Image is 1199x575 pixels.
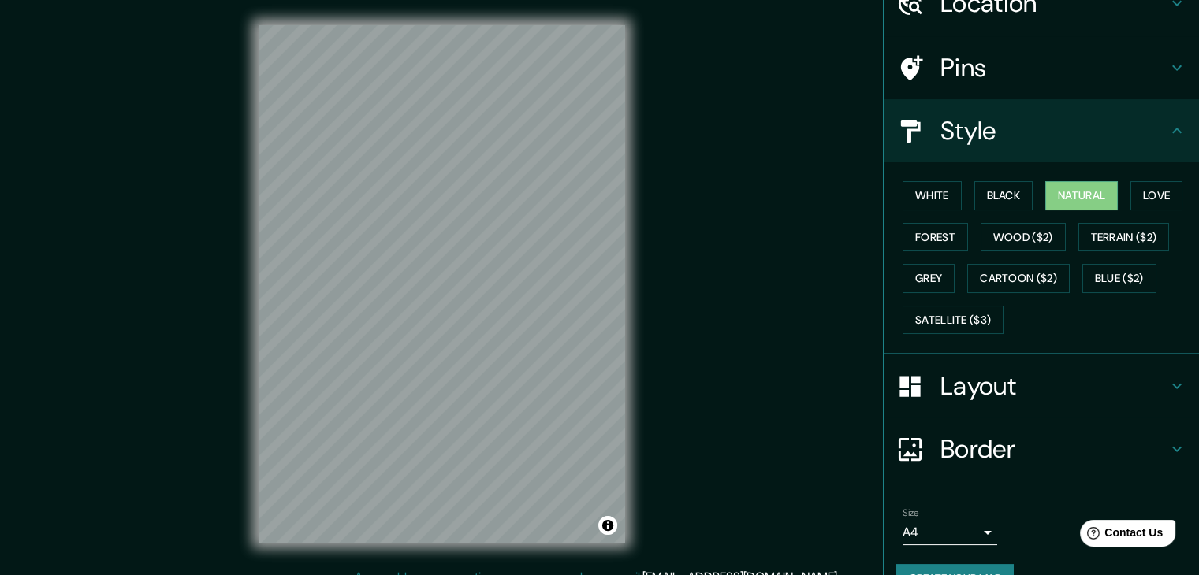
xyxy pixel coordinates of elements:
[940,52,1167,83] h4: Pins
[884,36,1199,99] div: Pins
[1082,264,1156,293] button: Blue ($2)
[940,370,1167,402] h4: Layout
[1130,181,1182,210] button: Love
[1045,181,1118,210] button: Natural
[1059,514,1182,558] iframe: Help widget launcher
[884,417,1199,480] div: Border
[1078,223,1170,252] button: Terrain ($2)
[903,264,955,293] button: Grey
[903,181,962,210] button: White
[974,181,1033,210] button: Black
[903,306,1004,335] button: Satellite ($3)
[940,433,1167,465] h4: Border
[903,520,997,545] div: A4
[884,99,1199,162] div: Style
[884,354,1199,417] div: Layout
[259,25,625,543] canvas: Map
[940,115,1167,147] h4: Style
[903,506,919,520] label: Size
[967,264,1070,293] button: Cartoon ($2)
[981,223,1066,252] button: Wood ($2)
[598,516,617,535] button: Toggle attribution
[903,223,968,252] button: Forest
